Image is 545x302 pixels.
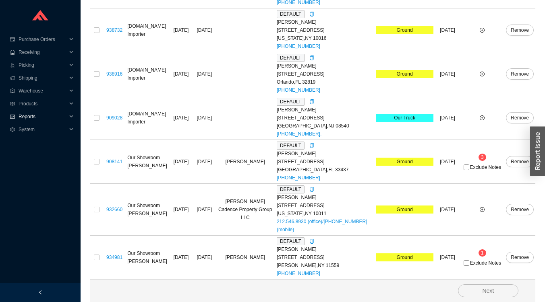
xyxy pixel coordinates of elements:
span: plus-circle [480,72,485,76]
td: [DATE] [169,184,193,236]
span: DEFAULT [277,54,305,62]
span: credit-card [10,37,15,42]
td: [DATE] [169,96,193,140]
span: Warehouse [19,84,67,97]
span: plus-circle [480,207,485,212]
span: DEFAULT [277,98,305,106]
a: [PHONE_NUMBER] [277,271,320,276]
span: read [10,101,15,106]
div: Ground [376,158,433,166]
div: [GEOGRAPHIC_DATA] , NJ 08540 [277,122,373,130]
div: [PERSON_NAME] [277,106,373,114]
span: 3 [481,154,484,160]
a: 938732 [106,27,122,33]
div: [STREET_ADDRESS] [277,70,373,78]
td: [PERSON_NAME] Cadence Property Group LLC [216,184,275,236]
div: [PERSON_NAME] [277,18,373,26]
span: 1 [481,250,484,256]
input: Exclude Notes [464,164,469,170]
button: Remove [506,156,534,167]
button: Remove [506,204,534,215]
div: [PERSON_NAME] [277,193,373,201]
div: Ground [376,26,433,34]
span: copy [309,239,314,244]
div: [STREET_ADDRESS] [277,158,373,166]
span: DEFAULT [277,185,305,193]
div: Ground [376,253,433,261]
td: [DATE] [169,52,193,96]
span: plus-circle [480,115,485,120]
td: [DATE] [435,184,460,236]
span: Products [19,97,67,110]
div: Our Showroom [PERSON_NAME] [127,249,167,265]
div: [DOMAIN_NAME] Importer [127,66,167,82]
button: Remove [506,112,534,123]
div: Ground [376,70,433,78]
td: [DATE] [435,96,460,140]
div: Our Showroom [PERSON_NAME] [127,154,167,170]
div: [DATE] [195,205,214,214]
div: [STREET_ADDRESS] [277,253,373,261]
div: [PERSON_NAME] , NY 11559 [277,261,373,269]
span: Purchase Orders [19,33,67,46]
td: [PERSON_NAME] [216,236,275,279]
div: Our Truck [376,114,433,122]
span: copy [309,55,314,60]
span: copy [309,143,314,148]
div: [PERSON_NAME] [277,150,373,158]
div: [DATE] [195,26,214,34]
div: [DOMAIN_NAME] Importer [127,22,167,38]
a: 908141 [106,159,122,164]
span: copy [309,12,314,16]
button: Remove [506,68,534,80]
td: [DATE] [435,236,460,279]
a: [PHONE_NUMBER] [277,175,320,181]
div: [STREET_ADDRESS] [277,201,373,210]
span: DEFAULT [277,10,305,18]
a: [PHONE_NUMBER]. [277,131,321,137]
span: Remove [511,114,529,122]
div: Copy [309,237,314,245]
a: [PHONE_NUMBER] [277,87,320,93]
div: Copy [309,142,314,150]
a: 938916 [106,71,122,77]
span: Remove [511,26,529,34]
span: System [19,123,67,136]
div: [DATE] [195,253,214,261]
span: Remove [511,70,529,78]
span: Receiving [19,46,67,59]
a: 934981 [106,255,122,260]
div: Ground [376,205,433,214]
span: setting [10,127,15,132]
span: Remove [511,158,529,166]
div: [DATE] [195,114,214,122]
td: [DATE] [169,140,193,184]
div: Our Showroom [PERSON_NAME] [127,201,167,218]
a: 932660 [106,207,122,212]
div: [DATE] [195,70,214,78]
div: Copy [309,10,314,18]
span: Reports [19,110,67,123]
div: [GEOGRAPHIC_DATA] , FL 33437 [277,166,373,174]
div: [US_STATE] , NY 10011 [277,210,373,218]
td: [DATE] [435,8,460,52]
input: Exclude Notes [464,260,469,266]
a: 212.546.8930 (office)/[PHONE_NUMBER] (mobile) [277,219,367,232]
div: [STREET_ADDRESS] [277,26,373,34]
td: [PERSON_NAME] [216,140,275,184]
div: [STREET_ADDRESS] [277,114,373,122]
div: [US_STATE] , NY 10016 [277,34,373,42]
div: [DATE] [195,158,214,166]
a: [PHONE_NUMBER] [277,43,320,49]
span: copy [309,99,314,104]
span: fund [10,114,15,119]
button: Remove [506,25,534,36]
td: [DATE] [435,52,460,96]
span: Exclude Notes [470,261,501,265]
span: DEFAULT [277,237,305,245]
div: [PERSON_NAME] [277,62,373,70]
div: Orlando , FL 32819 [277,78,373,86]
span: Remove [511,205,529,214]
span: left [38,290,43,295]
div: Copy [309,54,314,62]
